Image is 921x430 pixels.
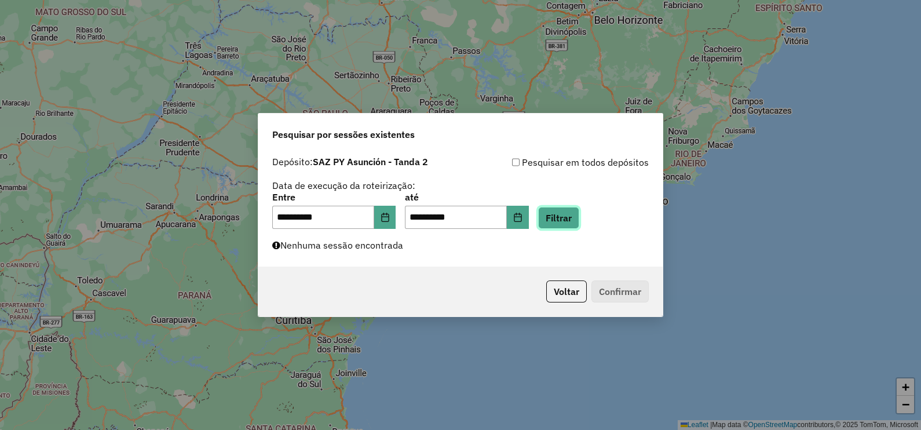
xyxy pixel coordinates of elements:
[546,280,587,303] button: Voltar
[272,190,396,204] label: Entre
[272,155,428,169] label: Depósito:
[405,190,528,204] label: até
[272,127,415,141] span: Pesquisar por sessões existentes
[313,156,428,167] strong: SAZ PY Asunción - Tanda 2
[374,206,396,229] button: Choose Date
[507,206,529,229] button: Choose Date
[272,178,415,192] label: Data de execução da roteirização:
[538,207,579,229] button: Filtrar
[460,155,649,169] div: Pesquisar em todos depósitos
[272,238,403,252] label: Nenhuma sessão encontrada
